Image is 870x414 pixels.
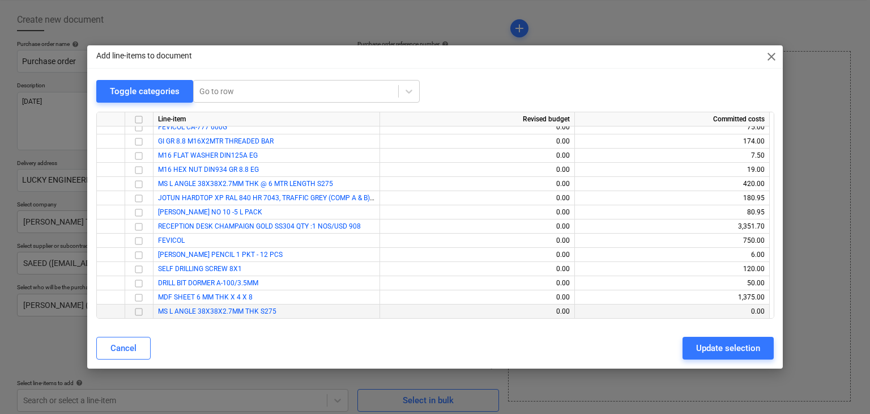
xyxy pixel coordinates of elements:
[579,248,765,262] div: 6.00
[158,194,398,202] a: JOTUN HARDTOP XP RAL 840 HR 7043, TRAFFIC GREY (COMP A & B) 5L PACK
[385,305,570,319] div: 0.00
[813,360,870,414] iframe: Chat Widget
[385,134,570,149] div: 0.00
[158,166,259,174] a: M16 HEX NUT DIN934 GR 8.8 EG
[158,251,283,259] a: [PERSON_NAME] PENCIL 1 PKT - 12 PCS
[96,80,193,103] button: Toggle categories
[158,279,258,287] a: DRILL BIT DORMER A-100/3.5MM
[96,337,151,360] button: Cancel
[579,290,765,305] div: 1,375.00
[96,50,192,62] p: Add line-items to document
[158,293,253,301] a: MDF SHEET 6 MM THK X 4 X 8
[158,151,258,159] a: M16 FLAT WASHER DIN125A EG
[158,222,361,230] a: RECEPTION DESK CHAMPAIGN GOLD SS304 QTY :1 NOS/USD 908
[158,208,262,216] span: JOTUN THINNER NO 10 -5 L PACK
[385,219,570,234] div: 0.00
[575,112,770,126] div: Committed costs
[579,262,765,276] div: 120.00
[385,234,570,248] div: 0.00
[158,137,274,145] a: GI GR 8.8 M16X2MTR THREADED BAR
[696,341,760,356] div: Update selection
[683,337,774,360] button: Update selection
[110,84,180,99] div: Toggle categories
[385,177,570,191] div: 0.00
[579,134,765,149] div: 174.00
[579,177,765,191] div: 420.00
[385,163,570,177] div: 0.00
[380,112,575,126] div: Revised budget
[765,50,778,64] span: close
[579,219,765,234] div: 3,351.70
[153,112,380,126] div: Line-item
[385,205,570,219] div: 0.00
[385,262,570,276] div: 0.00
[385,290,570,305] div: 0.00
[110,341,137,356] div: Cancel
[385,191,570,205] div: 0.00
[385,248,570,262] div: 0.00
[385,149,570,163] div: 0.00
[579,234,765,248] div: 750.00
[579,305,765,319] div: 0.00
[158,251,283,259] span: CARPENTER PENCIL 1 PKT - 12 PCS
[385,276,570,290] div: 0.00
[158,123,227,131] a: FEVICOL CA-777 600G
[385,120,570,134] div: 0.00
[158,180,333,188] a: MS L ANGLE 38X38X2.7MM THK @ 6 MTR LENGTH S275
[579,205,765,219] div: 80.95
[158,265,242,273] a: SELF DRILLING SCREW 8X1
[579,276,765,290] div: 50.00
[158,307,276,315] a: MS L ANGLE 38X38X2.7MM THK S275
[579,163,765,177] div: 19.00
[579,149,765,163] div: 7.50
[158,208,262,216] a: [PERSON_NAME] NO 10 -5 L PACK
[579,191,765,205] div: 180.95
[579,120,765,134] div: 75.00
[158,236,185,244] a: FEVICOL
